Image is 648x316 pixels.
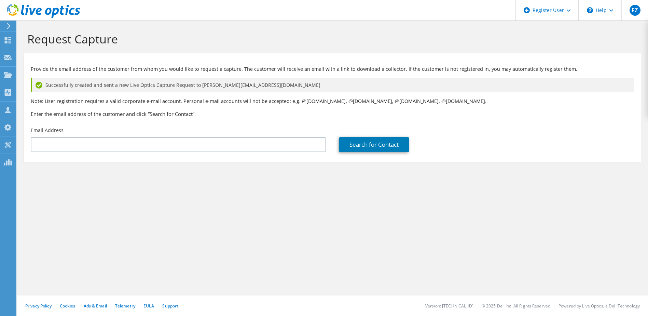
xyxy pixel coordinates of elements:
p: Provide the email address of the customer from whom you would like to request a capture. The cust... [31,65,634,73]
a: Support [162,303,178,309]
a: Privacy Policy [25,303,52,309]
a: EULA [143,303,154,309]
span: EZ [630,5,640,16]
span: Successfully created and sent a new Live Optics Capture Request to [PERSON_NAME][EMAIL_ADDRESS][D... [45,81,320,89]
svg: \n [587,7,593,13]
a: Telemetry [115,303,135,309]
a: Ads & Email [84,303,107,309]
li: Powered by Live Optics, a Dell Technology [559,303,640,309]
a: Cookies [60,303,75,309]
h1: Request Capture [27,32,634,46]
p: Note: User registration requires a valid corporate e-mail account. Personal e-mail accounts will ... [31,97,634,105]
label: Email Address [31,127,64,134]
h3: Enter the email address of the customer and click “Search for Contact”. [31,110,634,118]
li: © 2025 Dell Inc. All Rights Reserved [482,303,550,309]
li: Version: [TECHNICAL_ID] [425,303,473,309]
a: Search for Contact [339,137,409,152]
